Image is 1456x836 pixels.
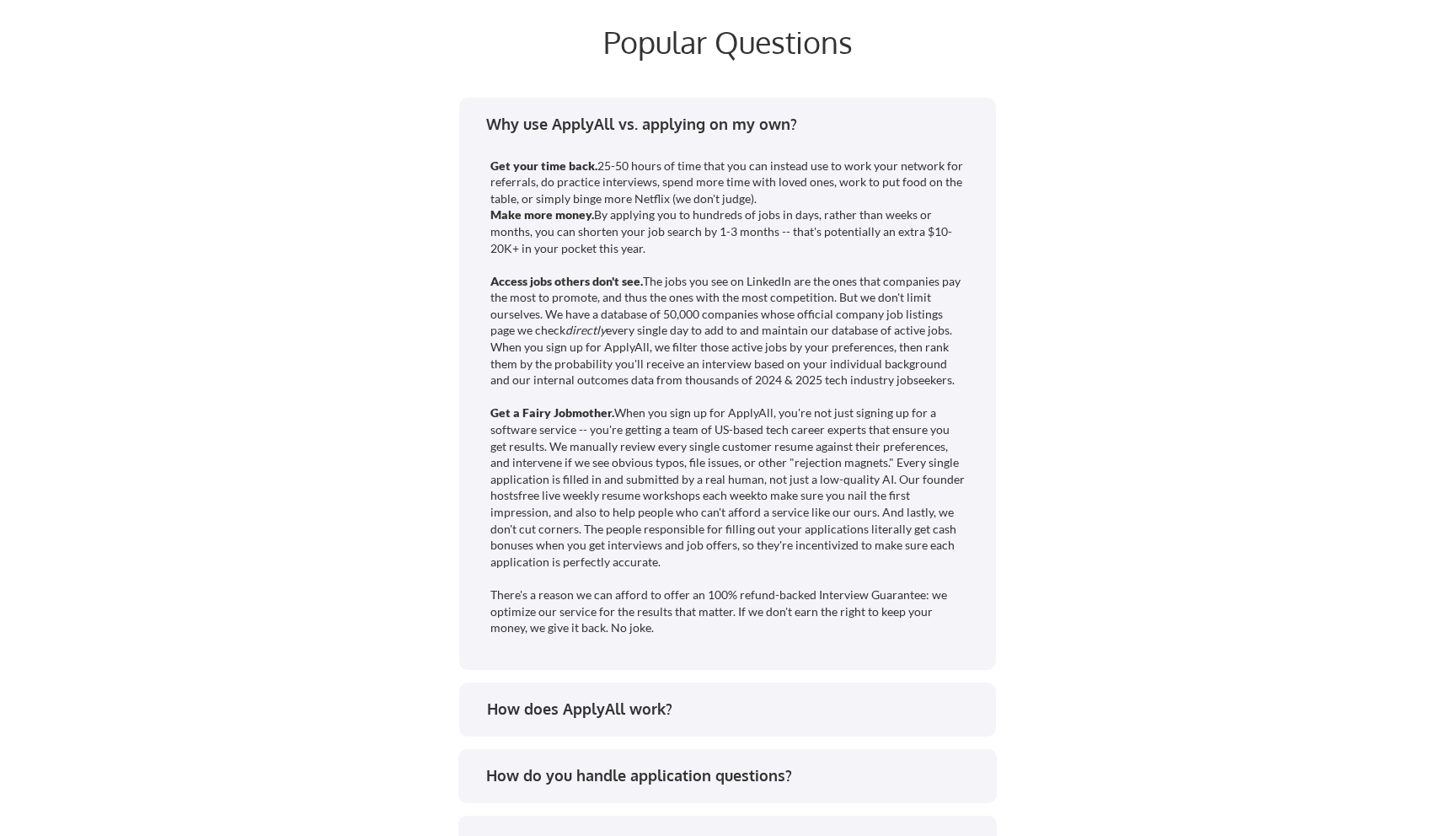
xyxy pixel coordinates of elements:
strong: Get your time back. [490,158,597,173]
strong: Access jobs others don't see. [490,274,643,288]
div: Popular Questions [324,24,1132,60]
a: free live weekly resume workshops each week [518,488,757,502]
div: How does ApplyAll work? [487,699,982,720]
div: 25-50 hours of time that you can instead use to work your network for referrals, do practice inte... [490,158,967,636]
div: Why use ApplyAll vs. applying on my own? [486,114,981,135]
em: directly [565,323,606,337]
strong: Make more money. [490,207,594,222]
strong: Get a Fairy Jobmother. [490,405,614,420]
div: How do you handle application questions? [486,765,981,786]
